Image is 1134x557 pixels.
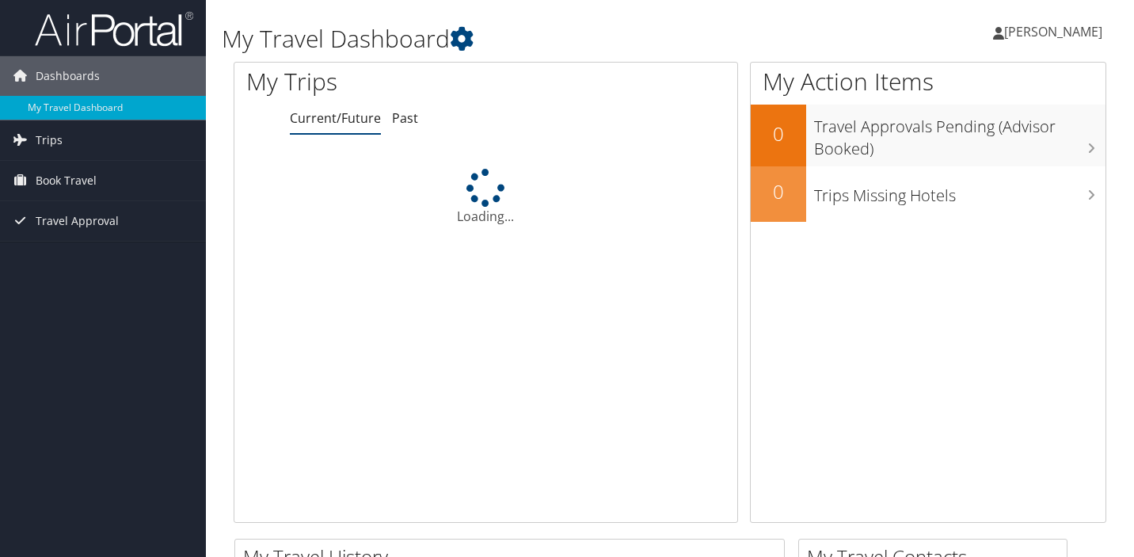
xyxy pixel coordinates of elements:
[290,109,381,127] a: Current/Future
[36,56,100,96] span: Dashboards
[246,65,516,98] h1: My Trips
[36,161,97,200] span: Book Travel
[35,10,193,48] img: airportal-logo.png
[751,65,1105,98] h1: My Action Items
[392,109,418,127] a: Past
[993,8,1118,55] a: [PERSON_NAME]
[751,178,806,205] h2: 0
[814,108,1105,160] h3: Travel Approvals Pending (Advisor Booked)
[222,22,820,55] h1: My Travel Dashboard
[751,120,806,147] h2: 0
[1004,23,1102,40] span: [PERSON_NAME]
[751,166,1105,222] a: 0Trips Missing Hotels
[36,201,119,241] span: Travel Approval
[751,105,1105,166] a: 0Travel Approvals Pending (Advisor Booked)
[36,120,63,160] span: Trips
[814,177,1105,207] h3: Trips Missing Hotels
[234,169,737,226] div: Loading...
